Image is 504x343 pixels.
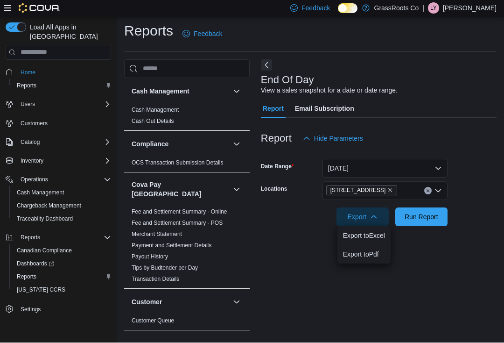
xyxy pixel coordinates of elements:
[132,231,182,238] a: Merchant Statement
[9,213,115,226] button: Traceabilty Dashboard
[13,258,58,270] a: Dashboards
[231,297,242,308] button: Customer
[17,174,52,186] button: Operations
[124,315,250,330] div: Customer
[395,208,448,227] button: Run Report
[322,159,448,178] button: [DATE]
[132,87,229,96] button: Cash Management
[337,245,391,264] button: Export toPdf
[132,87,189,96] h3: Cash Management
[2,231,115,244] button: Reports
[17,174,111,186] span: Operations
[17,67,39,79] a: Home
[132,107,179,114] a: Cash Management
[132,298,229,307] button: Customer
[387,188,393,193] button: Remove 93 Notre Dame Ave W Unit 2 from selection in this group
[430,3,437,14] span: LY
[299,129,367,148] button: Hide Parameters
[2,117,115,130] button: Customers
[21,69,35,77] span: Home
[231,139,242,150] button: Compliance
[337,227,391,245] button: Export toExcel
[17,99,39,110] button: Users
[9,257,115,271] a: Dashboards
[13,258,111,270] span: Dashboards
[13,272,111,283] span: Reports
[2,136,115,149] button: Catalog
[132,276,179,283] a: Transaction Details
[132,318,174,324] a: Customer Queue
[21,234,40,242] span: Reports
[124,207,250,289] div: Cova Pay [GEOGRAPHIC_DATA]
[21,176,48,184] span: Operations
[124,157,250,172] div: Compliance
[9,284,115,297] button: [US_STATE] CCRS
[17,156,111,167] span: Inventory
[2,66,115,79] button: Home
[21,139,40,146] span: Catalog
[179,25,226,43] a: Feedback
[19,4,60,13] img: Cova
[9,79,115,93] button: Reports
[132,209,227,215] a: Fee and Settlement Summary - Online
[13,285,69,296] a: [US_STATE] CCRS
[6,62,111,341] nav: Complex example
[13,214,111,225] span: Traceabilty Dashboard
[13,80,111,92] span: Reports
[261,186,287,193] label: Locations
[26,23,111,42] span: Load All Apps in [GEOGRAPHIC_DATA]
[17,202,81,210] span: Chargeback Management
[17,156,47,167] button: Inventory
[13,187,111,199] span: Cash Management
[428,3,439,14] div: Lillian Yensen
[343,232,385,240] span: Export to Excel
[21,101,35,108] span: Users
[132,160,224,166] a: OCS Transaction Submission Details
[2,98,115,111] button: Users
[124,22,173,41] h1: Reports
[132,180,229,199] button: Cova Pay [GEOGRAPHIC_DATA]
[13,200,111,212] span: Chargeback Management
[17,137,111,148] span: Catalog
[132,140,168,149] h3: Compliance
[343,251,385,258] span: Export to Pdf
[13,272,40,283] a: Reports
[330,186,386,195] span: [STREET_ADDRESS]
[314,134,363,143] span: Hide Parameters
[2,155,115,168] button: Inventory
[17,247,72,255] span: Canadian Compliance
[9,186,115,200] button: Cash Management
[132,243,211,249] a: Payment and Settlement Details
[17,215,73,223] span: Traceabilty Dashboard
[17,232,111,243] span: Reports
[422,3,424,14] p: |
[13,80,40,92] a: Reports
[17,118,51,129] a: Customers
[17,304,44,315] a: Settings
[17,189,64,197] span: Cash Management
[2,302,115,316] button: Settings
[2,173,115,186] button: Operations
[434,187,442,195] button: Open list of options
[231,184,242,195] button: Cova Pay [GEOGRAPHIC_DATA]
[17,82,36,90] span: Reports
[261,163,294,171] label: Date Range
[124,105,250,131] div: Cash Management
[17,273,36,281] span: Reports
[424,187,432,195] button: Clear input
[132,118,174,125] a: Cash Out Details
[338,4,357,14] input: Dark Mode
[261,75,314,86] h3: End Of Day
[261,133,292,144] h3: Report
[405,213,438,222] span: Run Report
[326,186,398,196] span: 93 Notre Dame Ave W Unit 2
[132,140,229,149] button: Compliance
[132,220,223,227] a: Fee and Settlement Summary - POS
[17,137,43,148] button: Catalog
[194,29,222,39] span: Feedback
[13,285,111,296] span: Washington CCRS
[263,100,284,118] span: Report
[9,244,115,257] button: Canadian Compliance
[374,3,419,14] p: GrassRoots Co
